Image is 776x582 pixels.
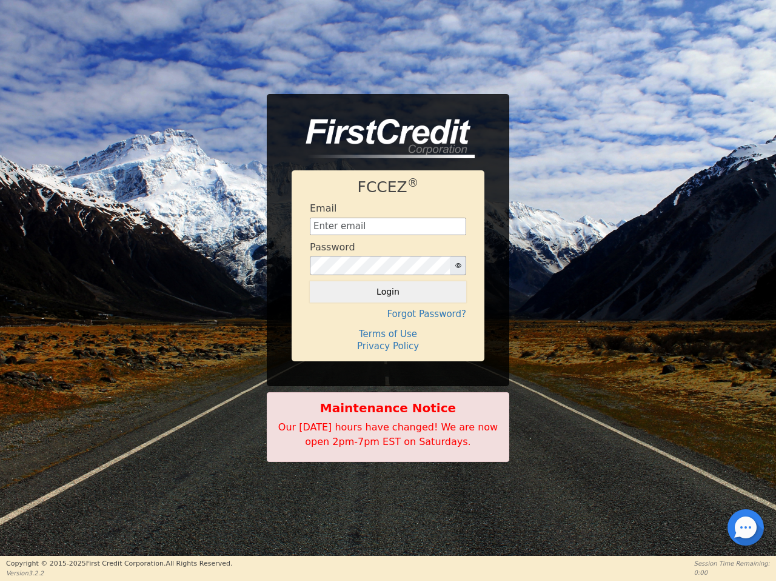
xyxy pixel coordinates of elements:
[310,281,466,302] button: Login
[694,559,770,568] p: Session Time Remaining:
[694,568,770,577] p: 0:00
[407,176,419,189] sup: ®
[310,256,450,275] input: password
[278,421,498,447] span: Our [DATE] hours have changed! We are now open 2pm-7pm EST on Saturdays.
[166,560,232,567] span: All Rights Reserved.
[310,309,466,319] h4: Forgot Password?
[292,119,475,159] img: logo-CMu_cnol.png
[310,202,336,214] h4: Email
[6,559,232,569] p: Copyright © 2015- 2025 First Credit Corporation.
[273,399,503,417] b: Maintenance Notice
[310,241,355,253] h4: Password
[310,218,466,236] input: Enter email
[6,569,232,578] p: Version 3.2.2
[310,178,466,196] h1: FCCEZ
[310,329,466,339] h4: Terms of Use
[310,341,466,352] h4: Privacy Policy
